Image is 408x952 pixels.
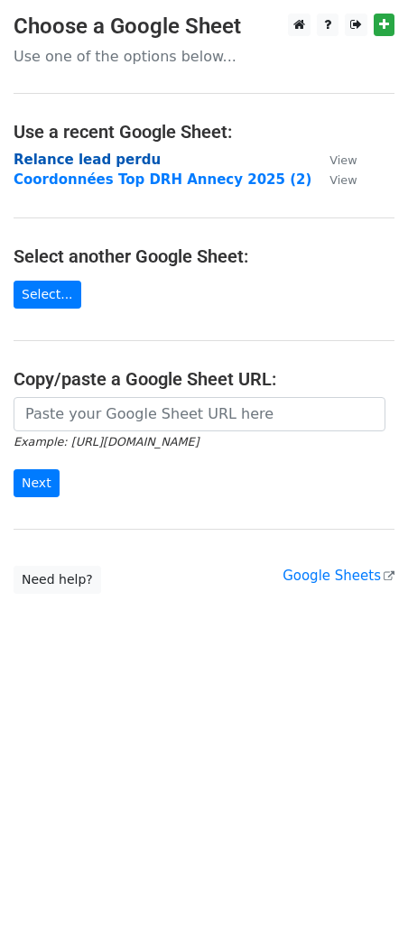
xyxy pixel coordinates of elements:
a: Google Sheets [283,568,394,584]
a: View [311,171,357,188]
a: Select... [14,281,81,309]
h3: Choose a Google Sheet [14,14,394,40]
h4: Copy/paste a Google Sheet URL: [14,368,394,390]
h4: Use a recent Google Sheet: [14,121,394,143]
small: View [329,153,357,167]
small: View [329,173,357,187]
input: Next [14,469,60,497]
p: Use one of the options below... [14,47,394,66]
a: Relance lead perdu [14,152,161,168]
a: View [311,152,357,168]
a: Need help? [14,566,101,594]
h4: Select another Google Sheet: [14,245,394,267]
small: Example: [URL][DOMAIN_NAME] [14,435,199,448]
input: Paste your Google Sheet URL here [14,397,385,431]
a: Coordonnées Top DRH Annecy 2025 (2) [14,171,311,188]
